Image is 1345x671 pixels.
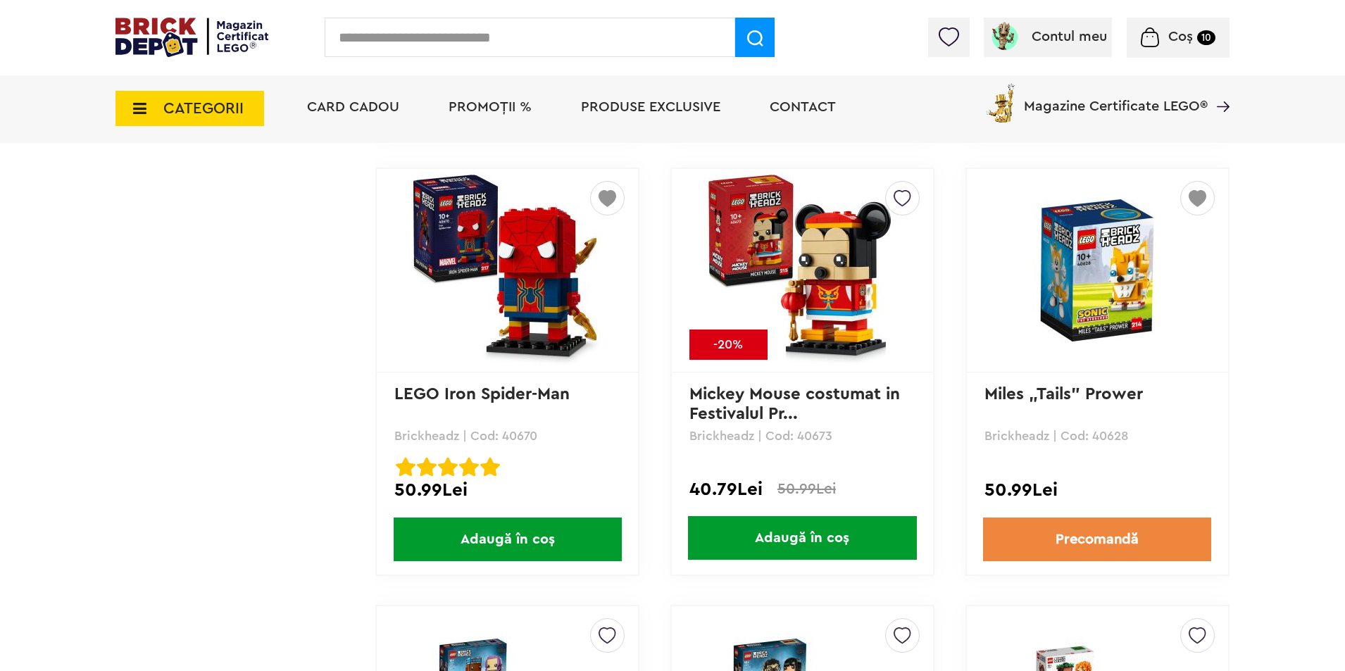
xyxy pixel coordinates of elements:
a: Precomandă [983,518,1211,561]
img: Miles „Tails” Prower [999,199,1196,341]
p: Brickheadz | Cod: 40673 [689,429,915,442]
a: Adaugă în coș [672,516,933,560]
div: 50.99Lei [984,481,1210,499]
img: Evaluare cu stele [396,457,415,477]
a: Adaugă în coș [377,518,638,561]
img: LEGO Iron Spider-Man [409,172,606,369]
img: Evaluare cu stele [438,457,458,477]
span: 50.99Lei [777,482,836,496]
img: Evaluare cu stele [417,457,437,477]
span: Coș [1168,30,1193,44]
a: Produse exclusive [581,100,720,114]
div: -20% [689,330,768,360]
span: Contul meu [1032,30,1107,44]
p: Brickheadz | Cod: 40670 [394,429,620,442]
a: Card Cadou [307,100,399,114]
a: Contact [770,100,836,114]
div: 50.99Lei [394,481,620,499]
img: Evaluare cu stele [459,457,479,477]
span: Adaugă în coș [394,518,622,561]
a: Miles „Tails” Prower [984,386,1143,403]
span: CATEGORII [163,101,244,116]
a: Mickey Mouse costumat in Festivalul Pr... [689,386,905,422]
span: 40.79Lei [689,481,763,498]
span: Adaugă în coș [688,516,916,560]
small: 10 [1197,30,1215,45]
a: Magazine Certificate LEGO® [1208,81,1230,95]
p: Brickheadz | Cod: 40628 [984,429,1210,442]
a: PROMOȚII % [449,100,532,114]
a: LEGO Iron Spider-Man [394,386,570,403]
img: Mickey Mouse costumat in Festivalul Primaverii [703,172,901,369]
span: Magazine Certificate LEGO® [1024,81,1208,113]
img: Evaluare cu stele [480,457,500,477]
a: Contul meu [989,30,1107,44]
